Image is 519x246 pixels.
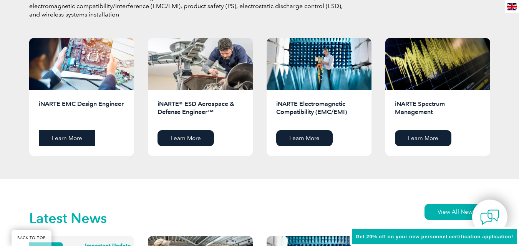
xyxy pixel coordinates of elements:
[424,204,488,220] a: View All News
[12,230,51,246] a: BACK TO TOP
[395,100,481,124] h2: iNARTE Spectrum Management
[356,234,513,239] span: Get 20% off on your new personnel certification application!
[480,208,499,227] img: contact-chat.png
[39,130,95,146] a: Learn More
[158,100,243,124] h2: iNARTE® ESD Aerospace & Defense Engineer™
[507,3,517,10] img: en
[276,130,333,146] a: Learn More
[29,212,107,225] h2: Latest News
[276,100,362,124] h2: iNARTE Electromagnetic Compatibility (EMC/EMI)
[158,130,214,146] a: Learn More
[395,130,451,146] a: Learn More
[39,100,124,124] h2: iNARTE EMC Design Engineer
